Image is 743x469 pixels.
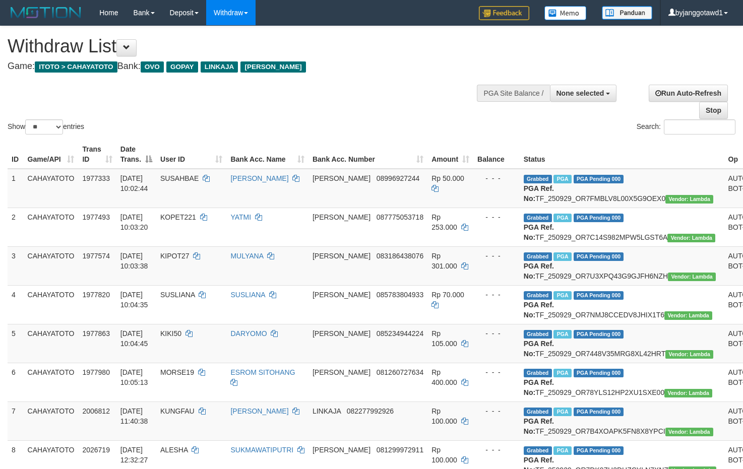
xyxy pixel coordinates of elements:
th: Balance [473,140,520,169]
img: Button%20Memo.svg [544,6,587,20]
th: User ID: activate to sort column ascending [156,140,226,169]
td: CAHAYATOTO [24,208,79,246]
div: - - - [477,290,516,300]
th: Date Trans.: activate to sort column descending [116,140,156,169]
a: YATMI [230,213,251,221]
span: LINKAJA [201,61,238,73]
span: [DATE] 10:02:44 [120,174,148,192]
span: Rp 301.000 [431,252,457,270]
span: 1977574 [82,252,110,260]
b: PGA Ref. No: [524,223,554,241]
td: CAHAYATOTO [24,285,79,324]
td: 5 [8,324,24,363]
td: TF_250929_OR78YLS12HP2XU1SXE00 [520,363,724,401]
span: [DATE] 10:03:20 [120,213,148,231]
span: PGA Pending [574,252,624,261]
span: [DATE] 12:32:27 [120,446,148,464]
div: - - - [477,251,516,261]
span: Marked by byjanggotawd2 [553,175,571,183]
span: Rp 50.000 [431,174,464,182]
div: - - - [477,445,516,455]
span: [DATE] 10:05:13 [120,368,148,386]
span: [PERSON_NAME] [313,174,370,182]
a: SUKMAWATIPUTRI [230,446,293,454]
span: ITOTO > CAHAYATOTO [35,61,117,73]
td: 1 [8,169,24,208]
span: Rp 253.000 [431,213,457,231]
td: TF_250929_OR7C14S982MPW5LGST6A [520,208,724,246]
div: - - - [477,367,516,377]
td: CAHAYATOTO [24,246,79,285]
span: PGA Pending [574,330,624,339]
b: PGA Ref. No: [524,301,554,319]
span: Grabbed [524,369,552,377]
span: 1977820 [82,291,110,299]
td: CAHAYATOTO [24,324,79,363]
button: None selected [550,85,617,102]
td: TF_250929_OR7U3XPQ43G9GJFH6NZH [520,246,724,285]
span: Copy 085783804933 to clipboard [377,291,423,299]
span: KIPOT27 [160,252,190,260]
span: PGA Pending [574,369,624,377]
b: PGA Ref. No: [524,378,554,396]
div: PGA Site Balance / [477,85,549,102]
span: Marked by byjanggotawd2 [553,214,571,222]
a: DARYOMO [230,329,267,338]
span: Grabbed [524,291,552,300]
span: PGA Pending [574,175,624,183]
span: Marked by byjanggotawd2 [553,252,571,261]
img: Feedback.jpg [479,6,529,20]
span: Vendor URL: https://order7.1velocity.biz [664,389,712,397]
span: Rp 100.000 [431,446,457,464]
img: MOTION_logo.png [8,5,84,20]
span: Marked by byjanggotawd2 [553,369,571,377]
span: [DATE] 11:40:38 [120,407,148,425]
div: - - - [477,406,516,416]
span: Copy 083186438076 to clipboard [377,252,423,260]
label: Search: [637,119,735,135]
span: GOPAY [166,61,198,73]
h4: Game: Bank: [8,61,485,72]
span: Rp 100.000 [431,407,457,425]
span: Vendor URL: https://order7.1velocity.biz [665,195,713,204]
span: Grabbed [524,330,552,339]
th: Amount: activate to sort column ascending [427,140,473,169]
span: Vendor URL: https://order7.1velocity.biz [665,350,713,359]
span: Rp 400.000 [431,368,457,386]
span: [PERSON_NAME] [313,213,370,221]
span: Marked by byjanggotawd3 [553,446,571,455]
span: KOPET221 [160,213,196,221]
span: Vendor URL: https://order7.1velocity.biz [667,234,715,242]
span: 1977980 [82,368,110,376]
span: OVO [141,61,164,73]
span: Copy 08996927244 to clipboard [377,174,420,182]
span: KUNGFAU [160,407,195,415]
span: Grabbed [524,214,552,222]
label: Show entries [8,119,84,135]
th: Trans ID: activate to sort column ascending [78,140,116,169]
span: LINKAJA [313,407,341,415]
a: Stop [699,102,728,119]
span: PGA Pending [574,446,624,455]
span: Copy 085234944224 to clipboard [377,329,423,338]
span: 2006812 [82,407,110,415]
th: Bank Acc. Number: activate to sort column ascending [308,140,427,169]
img: panduan.png [602,6,652,20]
span: MORSE19 [160,368,194,376]
span: 1977333 [82,174,110,182]
span: [PERSON_NAME] [313,252,370,260]
span: KIKI50 [160,329,181,338]
th: Status [520,140,724,169]
span: Marked by byjanggotawd2 [553,291,571,300]
a: MULYANA [230,252,263,260]
th: ID [8,140,24,169]
td: CAHAYATOTO [24,401,79,440]
b: PGA Ref. No: [524,184,554,203]
span: Copy 081299972911 to clipboard [377,446,423,454]
a: SUSLIANA [230,291,265,299]
span: Marked by byjanggotawd2 [553,408,571,416]
span: Grabbed [524,252,552,261]
span: [PERSON_NAME] [240,61,305,73]
th: Bank Acc. Name: activate to sort column ascending [226,140,308,169]
span: Copy 082277992926 to clipboard [347,407,394,415]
